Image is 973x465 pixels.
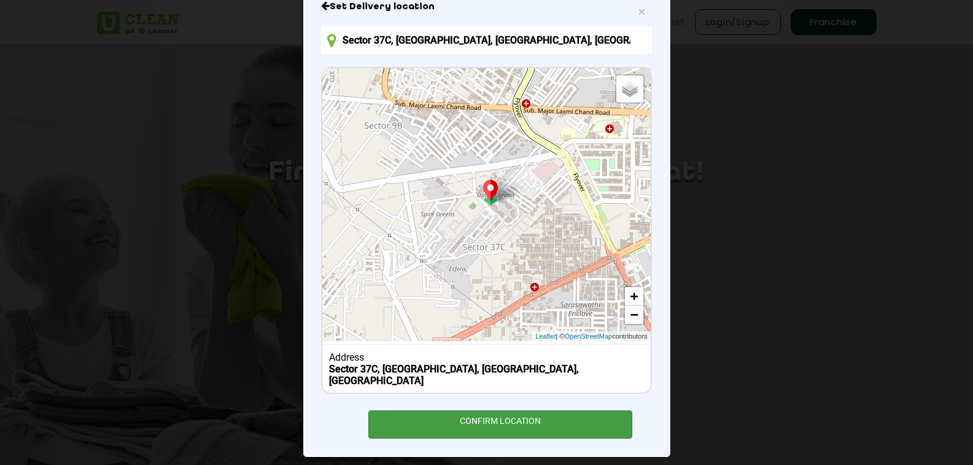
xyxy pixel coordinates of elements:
h6: Close [321,1,651,13]
div: Address [329,352,644,363]
div: | © contributors [532,331,650,342]
span: × [638,4,645,18]
a: Zoom out [625,306,643,324]
div: CONFIRM LOCATION [368,410,633,438]
b: Sector 37C, [GEOGRAPHIC_DATA], [GEOGRAPHIC_DATA], [GEOGRAPHIC_DATA] [329,363,579,386]
button: Close [638,5,645,18]
a: Leaflet [535,331,556,342]
a: OpenStreetMap [564,331,612,342]
a: Zoom in [625,287,643,306]
input: Enter location [321,26,651,54]
a: Layers [616,75,643,102]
